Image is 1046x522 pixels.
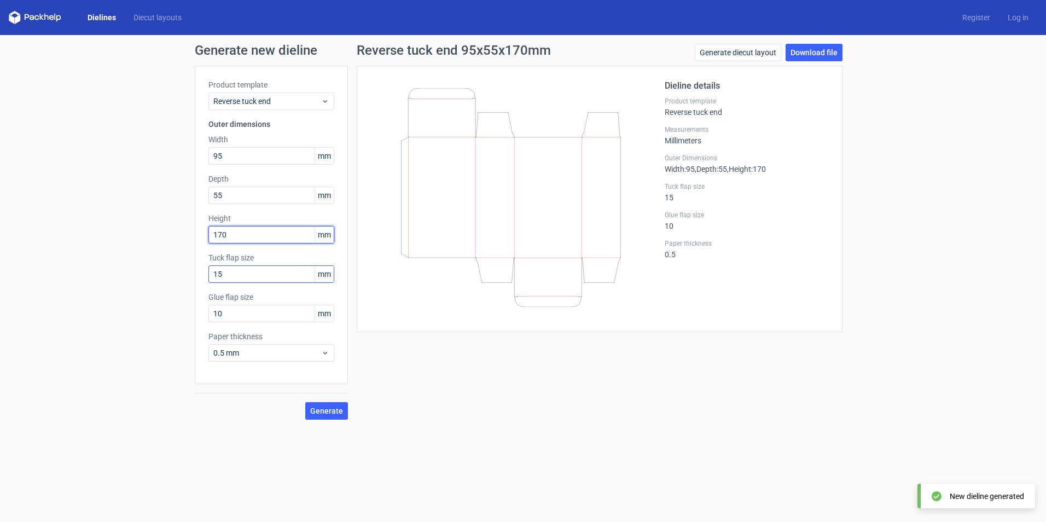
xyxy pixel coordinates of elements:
span: mm [315,227,334,243]
label: Measurements [665,125,829,134]
label: Tuck flap size [208,252,334,263]
h3: Outer dimensions [208,119,334,130]
a: Dielines [79,12,125,23]
span: Width : 95 [665,165,695,173]
label: Tuck flap size [665,182,829,191]
span: mm [315,305,334,322]
label: Paper thickness [665,239,829,248]
label: Glue flap size [665,211,829,219]
span: mm [315,266,334,282]
h1: Reverse tuck end 95x55x170mm [357,44,551,57]
label: Paper thickness [208,331,334,342]
label: Depth [208,173,334,184]
span: 0.5 mm [213,347,321,358]
span: mm [315,148,334,164]
label: Outer Dimensions [665,154,829,163]
h2: Dieline details [665,79,829,92]
span: , Depth : 55 [695,165,727,173]
span: mm [315,187,334,204]
span: Reverse tuck end [213,96,321,107]
label: Product template [665,97,829,106]
span: , Height : 170 [727,165,766,173]
a: Log in [999,12,1037,23]
div: New dieline generated [950,491,1024,502]
a: Diecut layouts [125,12,190,23]
h1: Generate new dieline [195,44,851,57]
a: Register [954,12,999,23]
div: 15 [665,182,829,202]
a: Download file [786,44,842,61]
label: Glue flap size [208,292,334,303]
span: Generate [310,407,343,415]
div: Millimeters [665,125,829,145]
a: Generate diecut layout [695,44,781,61]
div: 0.5 [665,239,829,259]
button: Generate [305,402,348,420]
label: Product template [208,79,334,90]
div: 10 [665,211,829,230]
label: Height [208,213,334,224]
label: Width [208,134,334,145]
div: Reverse tuck end [665,97,829,117]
